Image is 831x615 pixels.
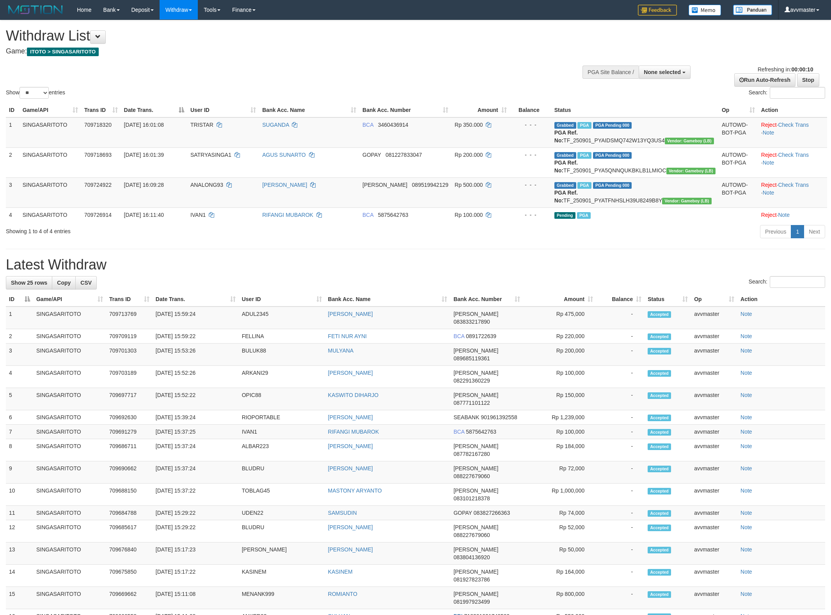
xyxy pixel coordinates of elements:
[190,122,213,128] span: TRISTAR
[797,73,819,87] a: Stop
[453,524,498,530] span: [PERSON_NAME]
[740,591,752,597] a: Note
[328,487,382,494] a: MASTONY ARYANTO
[778,122,809,128] a: Check Trans
[239,520,325,542] td: BLUDRU
[639,66,691,79] button: None selected
[740,311,752,317] a: Note
[737,292,825,307] th: Action
[523,520,596,542] td: Rp 52,000
[740,546,752,553] a: Note
[770,276,825,288] input: Search:
[758,177,827,207] td: · ·
[648,333,671,340] span: Accepted
[6,87,65,99] label: Show entries
[328,443,373,449] a: [PERSON_NAME]
[20,147,81,177] td: SINGASARITOTO
[190,182,223,188] span: ANALONG93
[239,329,325,344] td: FELLINA
[763,160,774,166] a: Note
[554,182,576,189] span: Grabbed
[596,307,645,329] td: -
[153,329,239,344] td: [DATE] 15:59:22
[758,103,827,117] th: Action
[691,329,737,344] td: avvmaster
[6,461,33,484] td: 9
[554,212,575,219] span: Pending
[523,344,596,366] td: Rp 200,000
[378,122,408,128] span: Copy 3460436914 to clipboard
[453,378,490,384] span: Copy 082291360229 to clipboard
[6,292,33,307] th: ID: activate to sort column descending
[124,212,164,218] span: [DATE] 16:11:40
[6,388,33,410] td: 5
[106,344,153,366] td: 709701303
[153,366,239,388] td: [DATE] 15:52:26
[719,177,758,207] td: AUTOWD-BOT-PGA
[740,510,752,516] a: Note
[6,366,33,388] td: 4
[453,429,464,435] span: BCA
[6,439,33,461] td: 8
[638,5,677,16] img: Feedback.jpg
[691,344,737,366] td: avvmaster
[596,366,645,388] td: -
[124,122,164,128] span: [DATE] 16:01:08
[6,257,825,273] h1: Latest Withdraw
[455,182,483,188] span: Rp 500.000
[84,152,112,158] span: 709718693
[749,276,825,288] label: Search:
[190,212,206,218] span: IVAN1
[666,168,716,174] span: Vendor URL: https://dashboard.q2checkout.com/secure
[6,520,33,542] td: 12
[453,495,490,502] span: Copy 083101218378 to clipboard
[453,473,490,479] span: Copy 088227679060 to clipboard
[6,207,20,222] td: 4
[57,280,71,286] span: Copy
[52,276,76,289] a: Copy
[740,414,752,420] a: Note
[453,392,498,398] span: [PERSON_NAME]
[106,520,153,542] td: 709685617
[665,138,714,144] span: Vendor URL: https://dashboard.q2checkout.com/secure
[6,307,33,329] td: 1
[153,410,239,425] td: [DATE] 15:39:24
[33,506,106,520] td: SINGASARITOTO
[691,366,737,388] td: avvmaster
[20,177,81,207] td: SINGASARITOTO
[791,66,813,73] strong: 00:00:10
[761,212,777,218] a: Reject
[6,425,33,439] td: 7
[81,103,121,117] th: Trans ID: activate to sort column ascending
[106,329,153,344] td: 709709119
[474,510,510,516] span: Copy 083827266363 to clipboard
[791,225,804,238] a: 1
[554,160,578,174] b: PGA Ref. No:
[523,461,596,484] td: Rp 72,000
[6,147,20,177] td: 2
[513,121,548,129] div: - - -
[6,103,20,117] th: ID
[239,388,325,410] td: OPIC88
[596,425,645,439] td: -
[153,520,239,542] td: [DATE] 15:29:22
[33,344,106,366] td: SINGASARITOTO
[33,292,106,307] th: Game/API: activate to sort column ascending
[259,103,359,117] th: Bank Acc. Name: activate to sort column ascending
[740,333,752,339] a: Note
[453,333,464,339] span: BCA
[453,347,498,354] span: [PERSON_NAME]
[740,370,752,376] a: Note
[33,329,106,344] td: SINGASARITOTO
[239,292,325,307] th: User ID: activate to sort column ascending
[6,28,546,44] h1: Withdraw List
[662,198,711,204] span: Vendor URL: https://dashboard.q2checkout.com/secure
[328,465,373,471] a: [PERSON_NAME]
[450,292,523,307] th: Bank Acc. Number: activate to sort column ascending
[20,87,49,99] select: Showentries
[33,520,106,542] td: SINGASARITOTO
[106,292,153,307] th: Trans ID: activate to sort column ascending
[328,333,367,339] a: FETI NUR AYNI
[453,487,498,494] span: [PERSON_NAME]
[328,347,354,354] a: MULYANA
